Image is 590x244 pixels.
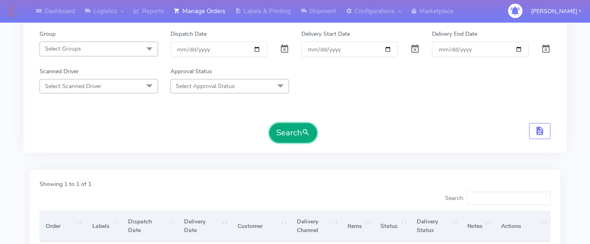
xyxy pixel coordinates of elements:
[525,3,588,20] button: [PERSON_NAME]
[445,192,550,205] label: Search:
[45,82,101,90] span: Select Scanned Driver
[231,211,290,242] th: Customer: activate to sort column ascending
[410,211,461,242] th: Delivery Status: activate to sort column ascending
[170,67,212,76] label: Approval Status
[467,192,550,205] input: Search:
[341,211,374,242] th: Items: activate to sort column ascending
[40,211,86,242] th: Order: activate to sort column ascending
[374,211,410,242] th: Status: activate to sort column ascending
[170,30,207,38] label: Dispatch Date
[86,211,122,242] th: Labels: activate to sort column ascending
[269,123,317,143] button: Search
[40,67,79,76] label: Scanned Driver
[40,180,91,188] label: Showing 1 to 1 of 1
[432,30,477,38] label: Delivery End Date
[176,82,235,90] span: Select Approval Status
[495,211,550,242] th: Actions: activate to sort column ascending
[45,45,81,53] span: Select Groups
[301,30,350,38] label: Delivery Start Date
[40,30,56,38] label: Group
[461,211,495,242] th: Notes: activate to sort column ascending
[122,211,178,242] th: Dispatch Date: activate to sort column ascending
[178,211,231,242] th: Delivery Date: activate to sort column ascending
[291,211,341,242] th: Delivery Channel: activate to sort column ascending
